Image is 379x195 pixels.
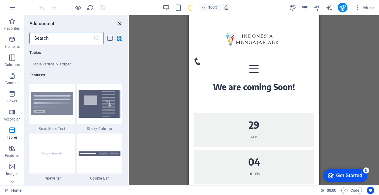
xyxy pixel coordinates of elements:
[31,140,73,167] img: Typewritereffect_thumbnail.svg
[18,7,44,12] div: Get Started
[338,3,347,12] button: publish
[31,92,73,115] img: Read_More_Thumbnail.svg
[301,4,308,11] i: Pages (Ctrl+Alt+S)
[339,4,346,11] i: Publish
[7,135,18,140] p: Tables
[326,4,333,11] button: text_generator
[5,81,19,85] p: Content
[79,151,121,156] img: cookie-info.svg
[352,3,376,12] button: More
[199,4,220,11] button: 100%
[77,84,122,131] div: Sticky Column
[313,4,321,11] button: navigator
[289,4,296,11] i: Design (Ctrl+Alt+Y)
[331,188,332,193] span: :
[29,126,75,131] span: Read More Text
[344,187,359,194] span: Code
[313,4,320,11] i: Navigator
[74,4,82,11] button: Click here to leave preview mode and continue editing
[367,187,374,194] button: Usercentrics
[5,62,20,67] p: Columns
[29,20,55,27] h6: Add content
[79,90,121,118] img: StickyColumn.svg
[77,134,122,181] div: Cookie Bar
[77,126,122,131] span: Sticky Column
[7,99,17,104] p: Boxes
[29,134,75,181] div: Typewriter
[6,171,19,176] p: Images
[5,44,20,49] p: Elements
[289,4,296,11] button: design
[301,4,309,11] button: pages
[116,20,123,27] button: close panel
[320,187,337,194] h6: Session time
[4,117,21,122] p: Accordion
[224,5,229,10] i: On resize automatically adjust zoom level to fit chosen device.
[5,187,22,194] a: Click to cancel selection. Double-click to open Pages
[29,32,93,44] input: Search
[4,26,20,31] p: Favorites
[116,35,123,42] button: grid-view
[29,62,75,67] span: Table vertically striped
[355,5,374,11] span: More
[77,176,122,181] span: Cookie Bar
[29,71,122,79] h6: Features
[87,4,94,11] i: Reload page
[29,84,75,131] div: Read More Text
[29,176,75,181] span: Typewriter
[45,1,51,7] div: 5
[341,187,362,194] button: Code
[326,4,333,11] i: AI Writer
[5,153,19,158] p: Features
[327,187,336,194] span: 00 00
[106,35,113,42] button: list-view
[29,49,122,56] h6: Tables
[86,4,94,11] button: reload
[5,3,49,16] div: Get Started 5 items remaining, 0% complete
[208,4,218,11] h6: 100%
